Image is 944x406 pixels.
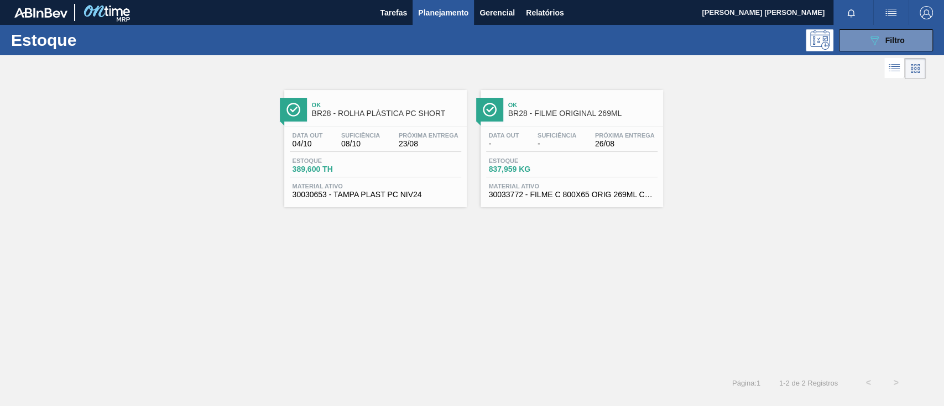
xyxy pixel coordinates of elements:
span: - [538,140,576,148]
span: Material ativo [293,183,458,189]
span: 23/08 [399,140,458,148]
span: Suficiência [341,132,380,139]
button: > [882,369,910,397]
span: Gerencial [479,6,515,19]
div: Pogramando: nenhum usuário selecionado [806,29,833,51]
a: ÍconeOkBR28 - FILME ORIGINAL 269MLData out-Suficiência-Próxima Entrega26/08Estoque837,959 KGMater... [472,82,669,207]
div: Visão em Lista [884,58,905,79]
span: 04/10 [293,140,323,148]
span: Relatórios [526,6,564,19]
span: Material ativo [489,183,655,189]
span: Data out [293,132,323,139]
span: 30033772 - FILME C 800X65 ORIG 269ML C15 NIV24 [489,191,655,199]
span: 837,959 KG [489,165,566,173]
img: Ícone [483,103,497,117]
span: BR28 - FILME ORIGINAL 269ML [508,109,658,118]
span: Tarefas [380,6,407,19]
img: Logout [920,6,933,19]
h1: Estoque [11,34,173,46]
span: Ok [312,102,461,108]
img: TNhmsLtSVTkK8tSr43FrP2fwEKptu5GPRR3wAAAABJRU5ErkJggg== [14,8,67,18]
button: < [854,369,882,397]
span: Página : 1 [732,379,760,387]
a: ÍconeOkBR28 - ROLHA PLÁSTICA PC SHORTData out04/10Suficiência08/10Próxima Entrega23/08Estoque389,... [276,82,472,207]
span: - [489,140,519,148]
span: Planejamento [418,6,468,19]
span: Próxima Entrega [399,132,458,139]
span: Ok [508,102,658,108]
span: Suficiência [538,132,576,139]
span: 26/08 [595,140,655,148]
span: BR28 - ROLHA PLÁSTICA PC SHORT [312,109,461,118]
span: Próxima Entrega [595,132,655,139]
span: Estoque [293,157,370,164]
span: Filtro [885,36,905,45]
span: 1 - 2 de 2 Registros [777,379,838,387]
button: Notificações [833,5,869,20]
div: Visão em Cards [905,58,926,79]
span: 389,600 TH [293,165,370,173]
span: 30030653 - TAMPA PLAST PC NIV24 [293,191,458,199]
img: Ícone [286,103,300,117]
span: 08/10 [341,140,380,148]
span: Data out [489,132,519,139]
span: Estoque [489,157,566,164]
img: userActions [884,6,898,19]
button: Filtro [839,29,933,51]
